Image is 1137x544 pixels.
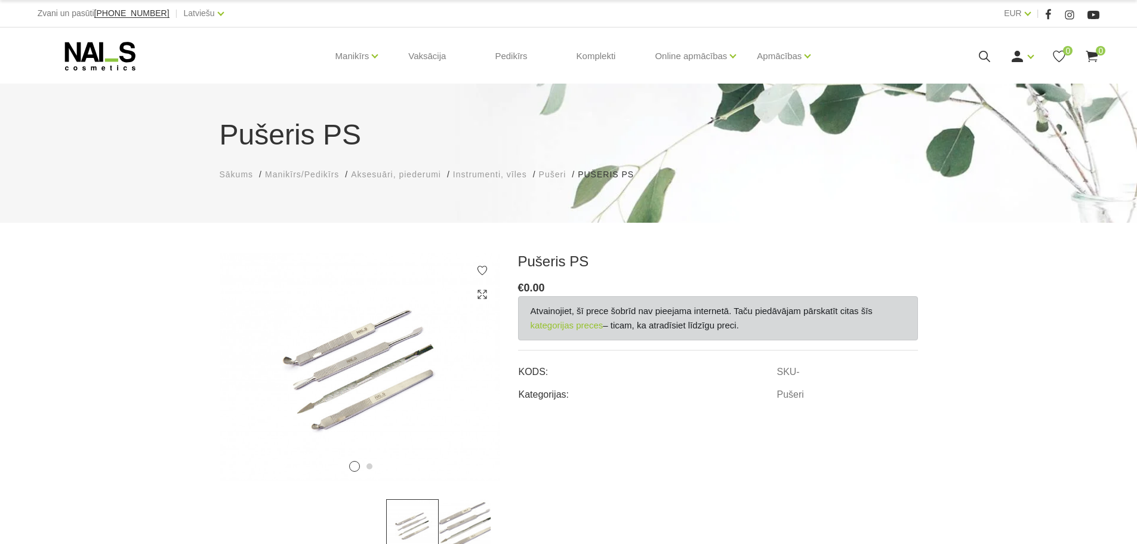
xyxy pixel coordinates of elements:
[184,6,215,20] a: Latviešu
[757,32,802,80] a: Apmācības
[265,168,339,181] a: Manikīrs/Pedikīrs
[1063,46,1073,56] span: 0
[453,168,527,181] a: Instrumenti, vīles
[524,282,545,294] span: 0.00
[1004,6,1022,20] a: EUR
[518,379,777,402] td: Kategorijas:
[578,168,646,181] li: Pušeris PS
[777,367,799,377] a: SKU-
[518,356,777,379] td: KODS:
[94,9,170,18] a: [PHONE_NUMBER]
[485,27,537,85] a: Pedikīrs
[351,170,441,179] span: Aksesuāri, piederumi
[351,168,441,181] a: Aksesuāri, piederumi
[1096,46,1105,56] span: 0
[1037,6,1039,21] span: |
[220,168,254,181] a: Sākums
[220,170,254,179] span: Sākums
[1052,49,1067,64] a: 0
[366,463,372,469] button: 2 of 2
[539,168,566,181] a: Pušeri
[220,253,500,481] img: ...
[453,170,527,179] span: Instrumenti, vīles
[655,32,727,80] a: Online apmācības
[518,282,524,294] span: €
[38,6,170,21] div: Zvani un pasūti
[777,389,803,400] a: Pušeri
[567,27,625,85] a: Komplekti
[518,296,918,340] div: Atvainojiet, šī prece šobrīd nav pieejama internetā. Taču piedāvājam pārskatīt citas šīs – ticam,...
[335,32,369,80] a: Manikīrs
[265,170,339,179] span: Manikīrs/Pedikīrs
[94,8,170,18] span: [PHONE_NUMBER]
[531,318,603,333] a: kategorijas preces
[220,113,918,156] h1: Pušeris PS
[175,6,178,21] span: |
[539,170,566,179] span: Pušeri
[399,27,455,85] a: Vaksācija
[1084,49,1099,64] a: 0
[518,253,918,271] h3: Pušeris PS
[349,461,360,472] button: 1 of 2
